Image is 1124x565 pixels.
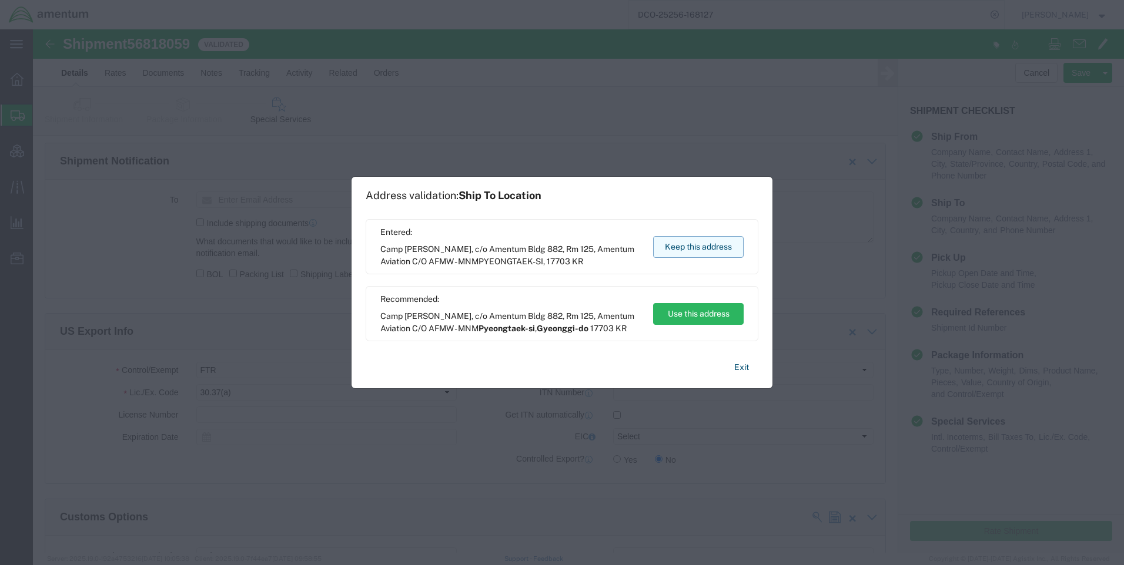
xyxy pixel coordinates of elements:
[572,257,583,266] span: KR
[380,310,642,335] span: Camp [PERSON_NAME], c/o Amentum Bldg 882, Rm 125, Amentum Aviation C/O AFMW - MNM ,
[380,293,642,305] span: Recommended:
[479,257,543,266] span: PYEONGTAEK-SI
[547,257,570,266] span: 17703
[590,324,614,333] span: 17703
[479,324,535,333] span: Pyeongtaek-si
[653,236,744,258] button: Keep this address
[459,189,541,201] span: Ship To Location
[653,303,744,325] button: Use this address
[615,324,627,333] span: KR
[380,243,642,268] span: Camp [PERSON_NAME], c/o Amentum Bldg 882, Rm 125, Amentum Aviation C/O AFMW - MNM ,
[380,226,642,238] span: Entered:
[366,189,541,202] h1: Address validation:
[725,357,758,378] button: Exit
[537,324,588,333] span: Gyeonggi-do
